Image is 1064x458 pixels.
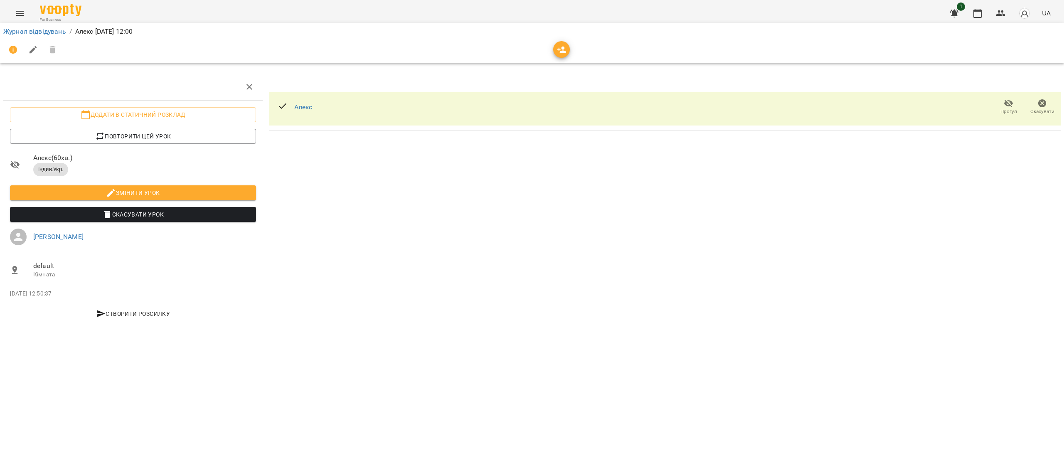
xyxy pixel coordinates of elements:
span: Змінити урок [17,188,249,198]
span: Алекс ( 60 хв. ) [33,153,256,163]
span: 1 [957,2,965,11]
a: Журнал відвідувань [3,27,66,35]
img: avatar_s.png [1019,7,1030,19]
button: Створити розсилку [10,306,256,321]
span: Додати в статичний розклад [17,110,249,120]
span: Індив.Укр. [33,166,68,173]
span: Скасувати [1030,108,1054,115]
li: / [69,27,72,37]
button: Змінити урок [10,185,256,200]
img: Voopty Logo [40,4,81,16]
button: Скасувати [1025,96,1059,119]
a: Алекс [294,103,313,111]
a: [PERSON_NAME] [33,233,84,241]
p: [DATE] 12:50:37 [10,290,256,298]
button: Прогул [992,96,1025,119]
nav: breadcrumb [3,27,1061,37]
button: Додати в статичний розклад [10,107,256,122]
span: default [33,261,256,271]
span: Повторити цей урок [17,131,249,141]
button: UA [1039,5,1054,21]
p: Алекс [DATE] 12:00 [75,27,133,37]
span: UA [1042,9,1051,17]
button: Повторити цей урок [10,129,256,144]
span: Прогул [1000,108,1017,115]
span: Створити розсилку [13,309,253,319]
p: Кімната [33,271,256,279]
span: Скасувати Урок [17,209,249,219]
button: Menu [10,3,30,23]
span: For Business [40,17,81,22]
button: Скасувати Урок [10,207,256,222]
